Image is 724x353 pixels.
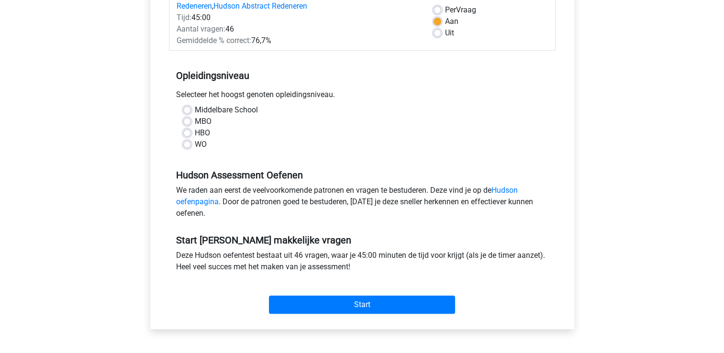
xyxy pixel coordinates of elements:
[445,16,458,27] label: Aan
[169,35,426,46] div: 76,7%
[176,66,548,85] h5: Opleidingsniveau
[195,127,210,139] label: HBO
[195,116,212,127] label: MBO
[195,104,258,116] label: Middelbare School
[213,1,307,11] a: Hudson Abstract Redeneren
[169,23,426,35] div: 46
[176,169,548,181] h5: Hudson Assessment Oefenen
[177,24,225,33] span: Aantal vragen:
[269,296,455,314] input: Start
[195,139,207,150] label: WO
[177,36,251,45] span: Gemiddelde % correct:
[176,234,548,246] h5: Start [PERSON_NAME] makkelijke vragen
[177,13,191,22] span: Tijd:
[445,4,476,16] label: Vraag
[169,89,556,104] div: Selecteer het hoogst genoten opleidingsniveau.
[445,5,456,14] span: Per
[445,27,454,39] label: Uit
[169,12,426,23] div: 45:00
[169,185,556,223] div: We raden aan eerst de veelvoorkomende patronen en vragen te bestuderen. Deze vind je op de . Door...
[169,250,556,276] div: Deze Hudson oefentest bestaat uit 46 vragen, waar je 45:00 minuten de tijd voor krijgt (als je de...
